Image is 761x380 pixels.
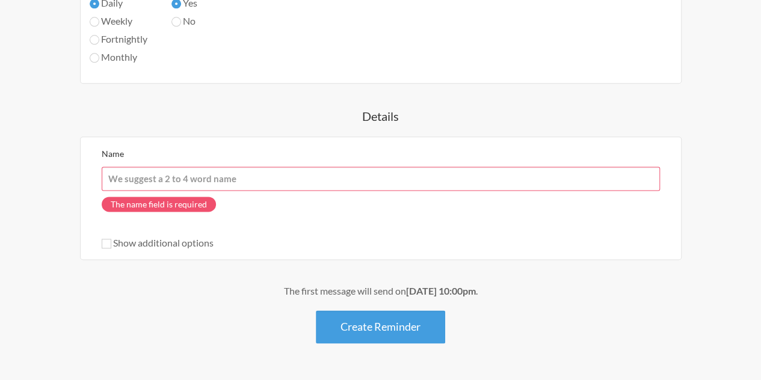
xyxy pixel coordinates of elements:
[316,310,445,343] button: Create Reminder
[90,14,147,28] label: Weekly
[90,32,147,46] label: Fortnightly
[90,35,99,44] input: Fortnightly
[102,237,214,248] label: Show additional options
[36,284,725,298] div: The first message will send on .
[171,14,236,28] label: No
[102,167,660,191] input: We suggest a 2 to 4 word name
[406,285,476,296] strong: [DATE] 10:00pm
[90,17,99,26] input: Weekly
[36,108,725,124] h4: Details
[102,197,216,212] span: The name field is required
[90,50,147,64] label: Monthly
[102,239,111,248] input: Show additional options
[171,17,181,26] input: No
[102,149,124,159] label: Name
[90,53,99,63] input: Monthly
